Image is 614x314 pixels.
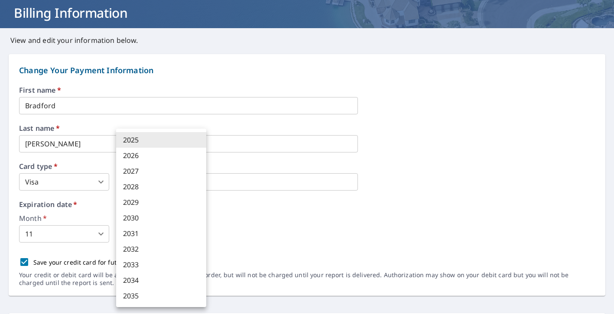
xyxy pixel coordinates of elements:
[116,148,206,163] li: 2026
[116,210,206,226] li: 2030
[116,288,206,304] li: 2035
[116,226,206,241] li: 2031
[116,241,206,257] li: 2032
[116,257,206,272] li: 2033
[116,163,206,179] li: 2027
[116,179,206,194] li: 2028
[116,194,206,210] li: 2029
[116,272,206,288] li: 2034
[116,132,206,148] li: 2025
